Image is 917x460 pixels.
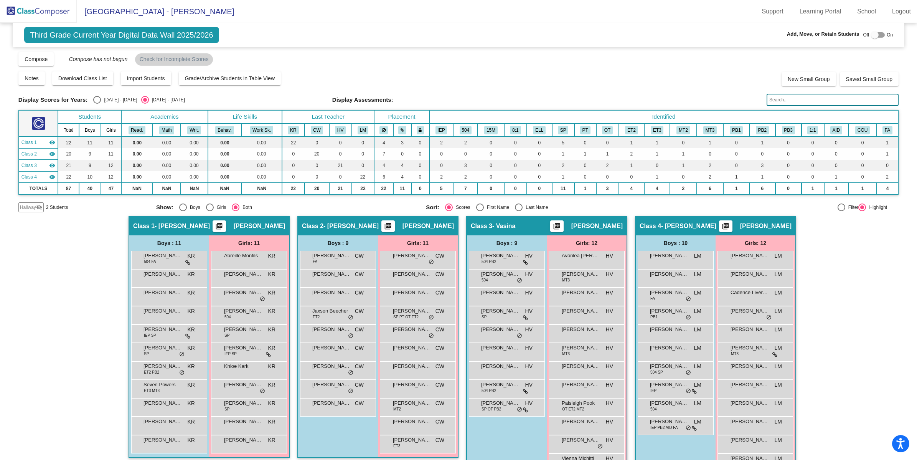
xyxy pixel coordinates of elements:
[552,171,574,183] td: 1
[550,220,564,232] button: Print Students Details
[305,137,329,148] td: 0
[393,171,412,183] td: 4
[181,160,208,171] td: 0.00
[887,31,893,38] span: On
[807,126,818,134] button: 1:1
[58,137,79,148] td: 22
[121,183,152,194] td: NaN
[802,183,824,194] td: 1
[329,183,352,194] td: 21
[749,183,775,194] td: 6
[596,160,619,171] td: 2
[552,160,574,171] td: 2
[215,126,234,134] button: Behav.
[510,126,521,134] button: 8:1
[411,124,429,137] th: Keep with teacher
[851,5,882,18] a: School
[429,160,454,171] td: 0
[121,171,152,183] td: 0.00
[802,124,824,137] th: 1:1 Aide Support
[156,204,420,211] mat-radio-group: Select an option
[730,126,743,134] button: PB1
[619,148,645,160] td: 2
[121,148,152,160] td: 0.00
[775,171,802,183] td: 0
[101,96,137,103] div: [DATE] - [DATE]
[429,183,454,194] td: 5
[504,137,527,148] td: 0
[305,160,329,171] td: 0
[79,124,101,137] th: Boys
[848,148,877,160] td: 0
[101,183,122,194] td: 47
[848,124,877,137] th: Receives Counseling
[135,53,213,66] mat-chip: Check for Incomplete Scores
[282,148,305,160] td: 0
[426,204,690,211] mat-radio-group: Select an option
[159,126,174,134] button: Math
[282,124,305,137] th: Kristen Rowlands
[305,124,329,137] th: Caroline Waddell
[644,124,670,137] th: RTI Tier 3 ELA Services
[619,124,645,137] th: RTI Tier 2 ELA Services
[381,220,395,232] button: Print Students Details
[241,137,282,148] td: 0.00
[697,183,724,194] td: 6
[552,183,574,194] td: 11
[335,126,346,134] button: HV
[453,204,470,211] div: Scores
[352,137,374,148] td: 0
[787,30,859,38] span: Add, Move, or Retain Students
[179,71,281,85] button: Grade/Archive Students in Table View
[478,148,504,160] td: 0
[214,222,224,233] mat-icon: picture_as_pdf
[877,137,898,148] td: 1
[527,183,552,194] td: 0
[208,148,242,160] td: 0.00
[250,126,273,134] button: Work Sk.
[352,160,374,171] td: 0
[121,71,171,85] button: Import Students
[429,148,454,160] td: 0
[527,148,552,160] td: 0
[723,124,749,137] th: PBIS Tier 1 Monitoring
[749,124,775,137] th: PBIS Tier 2
[58,160,79,171] td: 21
[214,204,226,211] div: Girls
[153,183,181,194] td: NaN
[305,183,329,194] td: 20
[602,126,613,134] button: OT
[329,160,352,171] td: 21
[697,160,724,171] td: 2
[644,160,670,171] td: 0
[830,126,843,134] button: AID
[58,183,79,194] td: 87
[845,204,859,211] div: Filter
[703,126,717,134] button: MT3
[49,139,55,146] mat-icon: visibility
[619,160,645,171] td: 1
[411,160,429,171] td: 0
[478,160,504,171] td: 0
[282,110,374,124] th: Last Teacher
[697,124,724,137] th: RTI Tier 3 Math Services
[802,160,824,171] td: 0
[21,162,37,169] span: Class 3
[58,75,107,81] span: Download Class List
[848,171,877,183] td: 0
[25,75,39,81] span: Notes
[644,148,670,160] td: 1
[670,160,697,171] td: 1
[305,148,329,160] td: 20
[101,137,122,148] td: 11
[411,137,429,148] td: 0
[453,124,478,137] th: 504 Plan
[93,96,185,104] mat-radio-group: Select an option
[788,76,830,82] span: New Small Group
[213,220,226,232] button: Print Students Details
[58,148,79,160] td: 20
[596,148,619,160] td: 1
[411,148,429,160] td: 0
[651,126,664,134] button: ET3
[484,126,498,134] button: 15M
